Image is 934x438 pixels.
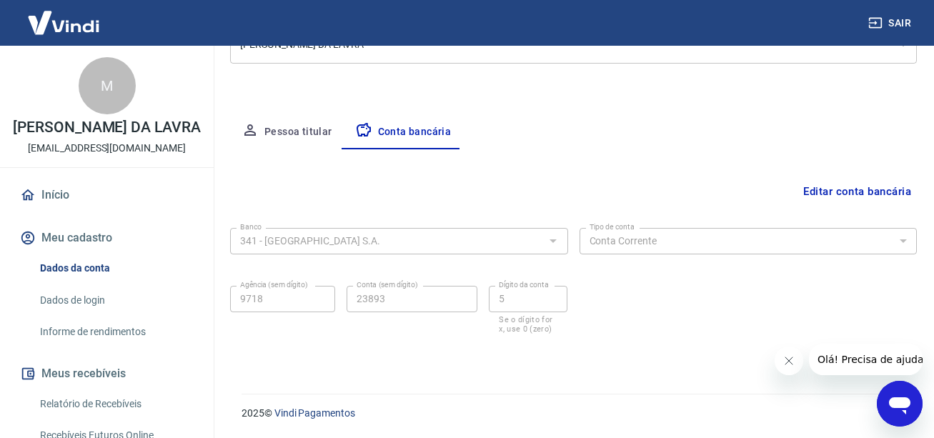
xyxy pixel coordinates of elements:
button: Meu cadastro [17,222,197,254]
label: Conta (sem dígito) [357,279,418,290]
label: Banco [240,222,262,232]
a: Dados de login [34,286,197,315]
button: Pessoa titular [230,115,344,149]
a: Vindi Pagamentos [274,407,355,419]
button: Conta bancária [344,115,463,149]
iframe: Botão para abrir a janela de mensagens [877,381,923,427]
label: Dígito da conta [499,279,549,290]
button: Meus recebíveis [17,358,197,389]
a: Informe de rendimentos [34,317,197,347]
span: Olá! Precisa de ajuda? [9,10,120,21]
img: Vindi [17,1,110,44]
iframe: Mensagem da empresa [809,344,923,375]
a: Relatório de Recebíveis [34,389,197,419]
p: Se o dígito for x, use 0 (zero) [499,315,557,334]
p: 2025 © [242,406,900,421]
div: M [79,57,136,114]
p: [EMAIL_ADDRESS][DOMAIN_NAME] [28,141,186,156]
button: Editar conta bancária [798,178,917,205]
button: Sair [865,10,917,36]
label: Agência (sem dígito) [240,279,308,290]
p: [PERSON_NAME] DA LAVRA [13,120,201,135]
a: Início [17,179,197,211]
iframe: Fechar mensagem [775,347,803,375]
label: Tipo de conta [590,222,635,232]
a: Dados da conta [34,254,197,283]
